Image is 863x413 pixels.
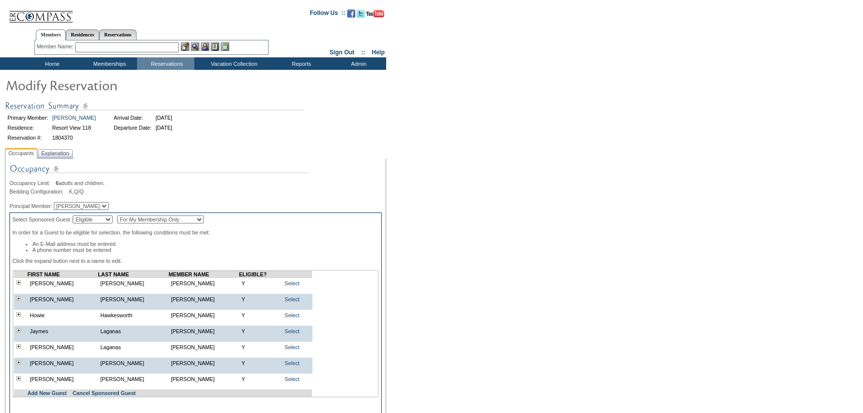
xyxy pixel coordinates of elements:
[154,113,174,122] td: [DATE]
[27,342,98,353] td: [PERSON_NAME]
[27,294,98,305] td: [PERSON_NAME]
[239,342,280,353] td: Y
[80,57,137,70] td: Memberships
[357,9,365,17] img: Follow us on Twitter
[9,180,54,186] span: Occupancy Limit:
[5,100,304,112] img: Reservation Summary
[112,123,153,132] td: Departure Date:
[366,12,384,18] a: Subscribe to our YouTube Channel
[27,358,98,369] td: [PERSON_NAME]
[27,390,67,396] a: Add New Guest
[52,115,96,121] a: [PERSON_NAME]
[239,326,280,337] td: Y
[27,278,98,289] td: [PERSON_NAME]
[137,57,194,70] td: Reservations
[310,8,345,20] td: Follow Us ::
[168,326,239,337] td: [PERSON_NAME]
[239,278,280,289] td: Y
[239,374,280,385] td: Y
[5,75,204,95] img: Modify Reservation
[181,42,189,51] img: b_edit.gif
[98,310,169,321] td: Hawkesworth
[16,344,21,349] img: plus.gif
[9,203,52,209] span: Principal Member:
[285,360,299,366] a: Select
[285,376,299,382] a: Select
[168,342,239,353] td: [PERSON_NAME]
[285,312,299,318] a: Select
[9,163,308,180] img: Occupancy
[22,57,80,70] td: Home
[272,57,329,70] td: Reports
[37,42,75,51] div: Member Name:
[27,271,98,278] td: FIRST NAME
[239,358,280,369] td: Y
[239,271,280,278] td: ELIGIBLE?
[112,113,153,122] td: Arrival Date:
[361,49,365,56] span: ::
[329,49,354,56] a: Sign Out
[32,247,379,253] li: A phone number must be entered
[357,12,365,18] a: Follow us on Twitter
[211,42,219,51] img: Reservations
[168,294,239,305] td: [PERSON_NAME]
[239,294,280,305] td: Y
[9,189,67,195] span: Bedding Configuration:
[285,328,299,334] a: Select
[51,123,98,132] td: Resort View 118
[98,326,169,337] td: Laganas
[347,9,355,17] img: Become our fan on Facebook
[239,310,280,321] td: Y
[329,57,386,70] td: Admin
[168,374,239,385] td: [PERSON_NAME]
[285,344,299,350] a: Select
[98,294,169,305] td: [PERSON_NAME]
[372,49,385,56] a: Help
[168,278,239,289] td: [PERSON_NAME]
[6,133,50,142] td: Reservation #:
[16,376,21,381] img: plus.gif
[154,123,174,132] td: [DATE]
[201,42,209,51] img: Impersonate
[32,241,379,247] li: An E-Mail address must be entered
[27,374,98,385] td: [PERSON_NAME]
[98,358,169,369] td: [PERSON_NAME]
[27,326,98,337] td: Jaymes
[194,57,272,70] td: Vacation Collection
[99,29,137,40] a: Reservations
[27,310,98,321] td: Howie
[98,374,169,385] td: [PERSON_NAME]
[16,312,21,317] img: plus.gif
[16,296,21,301] img: plus.gif
[9,180,382,186] div: adults and children.
[191,42,199,51] img: View
[285,296,299,302] a: Select
[6,148,36,159] span: Occupants
[56,180,59,186] span: 6
[221,42,229,51] img: b_calculator.gif
[36,29,66,40] a: Members
[6,113,50,122] td: Primary Member:
[8,2,73,23] img: Compass Home
[6,123,50,132] td: Residence:
[73,390,136,396] a: Cancel Sponsored Guest
[168,271,239,278] td: MEMBER NAME
[66,29,99,40] a: Residences
[51,133,98,142] td: 1804370
[366,10,384,17] img: Subscribe to our YouTube Channel
[16,280,21,285] img: plus.gif
[39,148,71,159] span: Explanation
[168,358,239,369] td: [PERSON_NAME]
[98,271,169,278] td: LAST NAME
[98,342,169,353] td: Laganas
[347,12,355,18] a: Become our fan on Facebook
[285,280,299,286] a: Select
[168,310,239,321] td: [PERSON_NAME]
[16,360,21,365] img: plus.gif
[69,189,84,195] span: K,Q/Q
[16,328,21,333] img: plus.gif
[98,278,169,289] td: [PERSON_NAME]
